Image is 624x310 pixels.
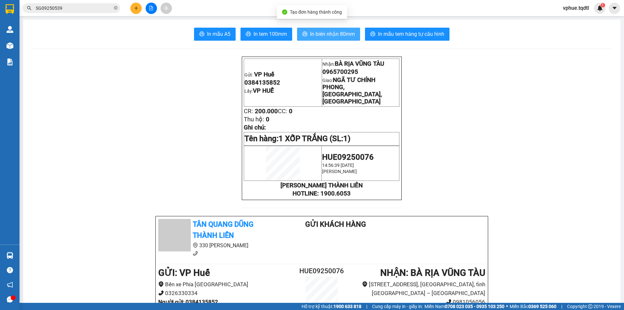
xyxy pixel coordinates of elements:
strong: [PERSON_NAME] THÀNH LIÊN [280,182,363,189]
li: 330 [PERSON_NAME] [158,241,279,249]
span: check-circle [282,9,287,15]
span: environment [362,281,368,287]
span: Miền Nam [424,303,504,310]
span: Cung cấp máy in - giấy in: [372,303,423,310]
b: NHẬN : BÀ RỊA VŨNG TÀU [380,267,485,278]
span: NGÃ TƯ CHÍNH PHONG, [GEOGRAPHIC_DATA], [GEOGRAPHIC_DATA] [322,76,382,105]
li: [STREET_ADDRESS], [GEOGRAPHIC_DATA], tỉnh [GEOGRAPHIC_DATA] – [GEOGRAPHIC_DATA] [349,280,485,297]
span: [PERSON_NAME] [322,169,357,174]
strong: 0708 023 035 - 0935 103 250 [445,304,504,309]
b: Người gửi : 0384135852 [158,299,218,305]
span: BÀ RỊA VŨNG TÀU [37,4,87,18]
span: In biên nhận 80mm [310,30,355,38]
span: Miền Bắc [510,303,556,310]
span: file-add [149,6,153,10]
p: Nhận: [37,4,95,18]
span: CR: [2,44,11,51]
span: search [27,6,32,10]
span: BÀ RỊA VŨNG TÀU [335,60,384,67]
span: vphue.tqdtl [558,4,594,12]
span: Lấy: [244,88,274,94]
button: file-add [146,3,157,14]
span: plus [134,6,138,10]
button: plus [130,3,142,14]
span: VP Huế [14,15,34,22]
button: printerIn mẫu tem hàng tự cấu hình [365,28,449,41]
span: 1) [343,134,350,143]
button: caret-down [609,3,620,14]
span: printer [302,31,307,37]
span: environment [158,281,164,287]
img: logo-vxr [6,4,14,14]
li: Bến xe Phía [GEOGRAPHIC_DATA] [158,280,294,289]
span: Hỗ trợ kỹ thuật: [302,303,361,310]
span: 500.000 [28,44,51,51]
img: warehouse-icon [6,42,13,49]
span: Thu hộ: [244,116,264,123]
span: In mẫu tem hàng tự cấu hình [378,30,444,38]
span: close-circle [114,6,118,10]
span: phone [446,299,451,304]
button: printerIn biên nhận 80mm [297,28,360,41]
span: In tem 100mm [253,30,287,38]
span: phone [193,251,198,256]
span: CC: [278,108,287,115]
img: warehouse-icon [6,26,13,33]
span: printer [370,31,375,37]
span: Giao: [322,78,382,104]
span: Tên hàng: [244,134,350,143]
span: Tạo đơn hàng thành công [290,9,342,15]
span: 0384135852 [244,79,280,86]
span: VP Huế [254,71,274,78]
span: message [7,296,13,303]
sup: 1 [601,3,605,7]
span: CC: [17,44,26,51]
input: Tìm tên, số ĐT hoặc mã đơn [36,5,112,12]
span: caret-down [612,5,617,11]
b: Gửi khách hàng [305,220,366,228]
button: printerIn tem 100mm [240,28,292,41]
span: printer [246,31,251,37]
span: printer [199,31,204,37]
p: Nhận: [322,60,399,67]
span: question-circle [7,267,13,273]
span: VP HUẾ [253,87,274,94]
span: phone [158,290,164,296]
p: Gửi: [3,15,36,22]
span: close-circle [114,5,118,11]
img: icon-new-feature [597,5,603,11]
span: | [366,303,367,310]
span: 1 XỐP TRẮNG (SL: [279,134,350,143]
span: 0 [13,44,17,51]
span: 0 [266,116,269,123]
h2: HUE09250076 [294,266,349,276]
img: warehouse-icon [6,252,13,259]
span: TÀ ZONE, [GEOGRAPHIC_DATA] [37,27,95,41]
span: Ghi chú: [244,124,266,131]
li: 0981056056 [349,298,485,306]
span: 14:56:39 [DATE] [322,163,354,168]
span: VP HUẾ [12,23,33,30]
span: CR: [244,108,253,115]
strong: 1900 633 818 [333,304,361,309]
span: Lấy: [3,24,33,30]
span: HUE09250076 [322,153,374,162]
span: environment [193,243,198,248]
span: | [561,303,562,310]
span: Giao: [37,28,95,41]
span: 0398622153 [37,19,72,26]
span: notification [7,282,13,288]
button: printerIn mẫu A5 [194,28,236,41]
p: Gửi: [244,71,321,78]
span: ⚪️ [506,305,508,308]
strong: HOTLINE: 1900.6053 [292,190,351,197]
img: solution-icon [6,59,13,65]
span: copyright [588,304,592,309]
span: 0 [289,108,292,115]
button: aim [161,3,172,14]
span: 1 [602,3,604,7]
li: 0326330334 [158,289,294,298]
span: 0965700295 [322,68,358,75]
strong: 0369 525 060 [528,304,556,309]
span: In mẫu A5 [207,30,230,38]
